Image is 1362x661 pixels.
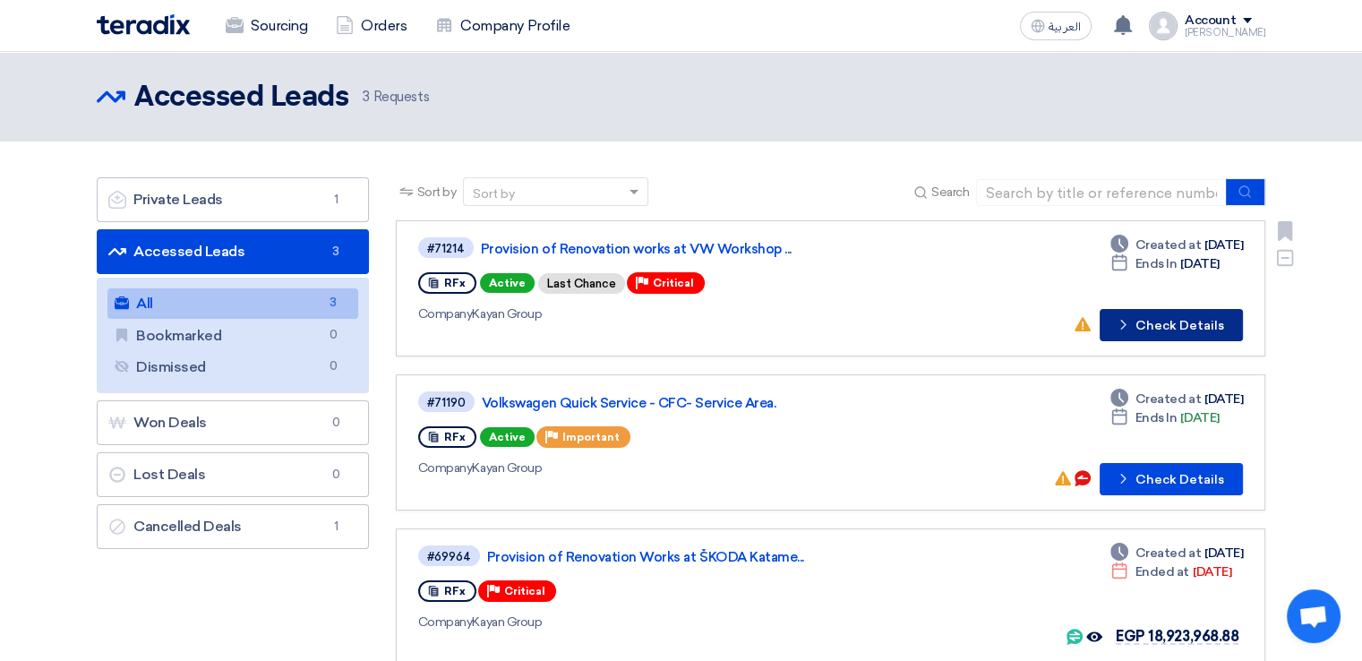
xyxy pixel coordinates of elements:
a: Provision of Renovation works at VW Workshop ... [481,241,929,257]
div: #71214 [427,243,465,254]
div: Last Chance [538,273,625,294]
h2: Accessed Leads [134,80,348,116]
span: Critical [653,277,694,289]
span: 3 [325,243,347,261]
span: RFx [444,277,466,289]
span: Ends In [1135,408,1178,427]
span: Important [562,431,620,443]
span: العربية [1049,21,1081,33]
div: [DATE] [1110,562,1231,581]
a: Dismissed [107,352,358,382]
span: Company [418,460,473,476]
div: Sort by [473,185,515,203]
div: Kayan Group [418,613,938,631]
span: Search [931,183,969,202]
span: 3 [363,89,370,105]
span: Company [418,614,473,630]
span: RFx [444,431,466,443]
span: 3 [322,294,344,313]
div: #71190 [427,397,466,408]
div: #69964 [427,551,471,562]
div: [DATE] [1110,544,1243,562]
span: 1 [325,518,347,536]
a: Sourcing [211,6,321,46]
div: Kayan Group [418,459,933,477]
div: [DATE] [1110,236,1243,254]
a: Orders [321,6,421,46]
a: Bookmarked [107,321,358,351]
span: 0 [322,357,344,376]
span: Company [418,306,473,322]
span: Active [480,427,535,447]
div: Kayan Group [418,305,932,323]
a: Cancelled Deals1 [97,504,369,549]
span: 0 [325,466,347,484]
a: Private Leads1 [97,177,369,222]
div: [PERSON_NAME] [1185,28,1265,38]
span: Requests [363,87,429,107]
span: 1 [325,191,347,209]
div: Account [1185,13,1236,29]
a: Volkswagen Quick Service - CFC- Service Area. [482,395,929,411]
span: EGP 18,923,968.88 [1116,628,1238,645]
div: [DATE] [1110,254,1220,273]
a: Won Deals0 [97,400,369,445]
span: RFx [444,585,466,597]
button: Check Details [1100,309,1243,341]
span: 0 [325,414,347,432]
span: Active [480,273,535,293]
a: Company Profile [421,6,584,46]
a: Accessed Leads3 [97,229,369,274]
img: profile_test.png [1149,12,1178,40]
input: Search by title or reference number [976,179,1227,206]
span: Ended at [1135,562,1189,581]
a: Provision of Renovation Works at ŠKODA Katame... [487,549,935,565]
a: Lost Deals0 [97,452,369,497]
span: Critical [504,585,545,597]
span: Created at [1135,544,1201,562]
button: العربية [1020,12,1092,40]
span: 0 [322,326,344,345]
span: Ends In [1135,254,1178,273]
span: Sort by [417,183,457,202]
a: Open chat [1287,589,1341,643]
span: Created at [1135,236,1201,254]
a: All [107,288,358,319]
img: Teradix logo [97,14,190,35]
span: Created at [1135,390,1201,408]
div: [DATE] [1110,408,1220,427]
div: [DATE] [1110,390,1243,408]
button: Check Details [1100,463,1243,495]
